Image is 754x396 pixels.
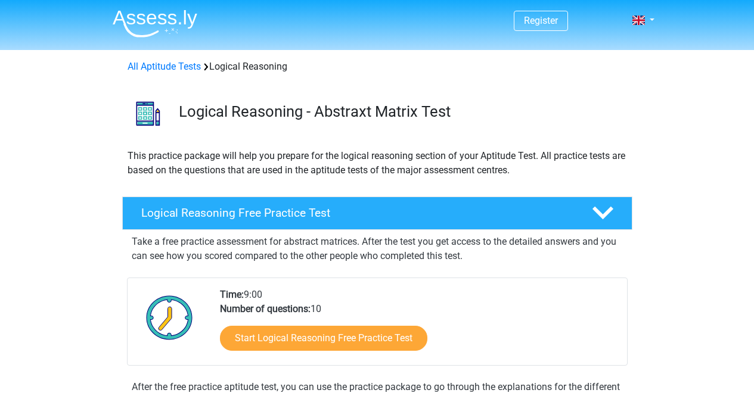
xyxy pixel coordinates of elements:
[220,289,244,300] b: Time:
[123,60,632,74] div: Logical Reasoning
[220,326,427,351] a: Start Logical Reasoning Free Practice Test
[117,197,637,230] a: Logical Reasoning Free Practice Test
[113,10,197,38] img: Assessly
[141,206,573,220] h4: Logical Reasoning Free Practice Test
[128,61,201,72] a: All Aptitude Tests
[128,149,627,177] p: This practice package will help you prepare for the logical reasoning section of your Aptitude Te...
[179,102,623,121] h3: Logical Reasoning - Abstraxt Matrix Test
[524,15,558,26] a: Register
[123,88,173,139] img: logical reasoning
[139,288,200,347] img: Clock
[220,303,311,314] b: Number of questions:
[132,235,623,263] p: Take a free practice assessment for abstract matrices. After the test you get access to the detai...
[211,288,626,365] div: 9:00 10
